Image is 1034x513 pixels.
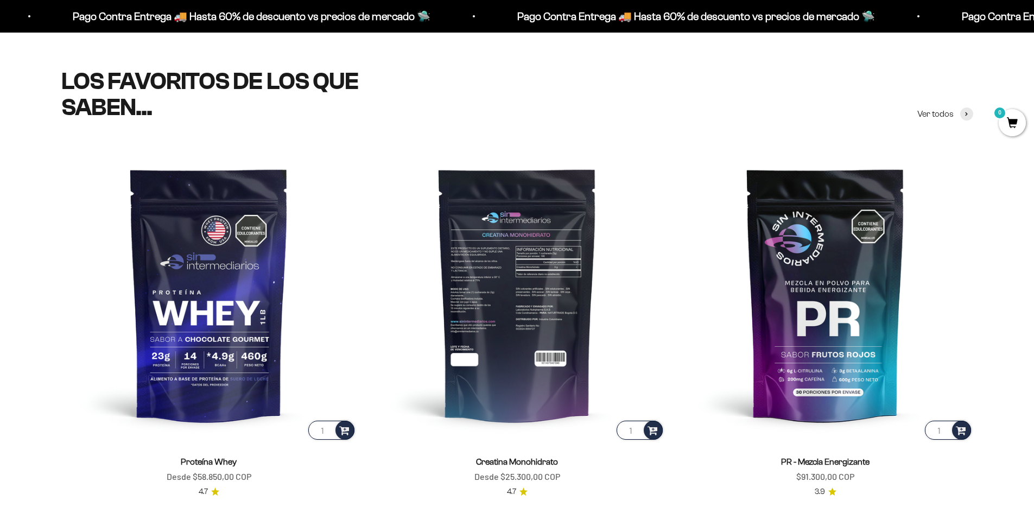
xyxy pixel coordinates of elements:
[199,486,208,498] span: 4.7
[181,457,237,466] a: Proteína Whey
[507,486,528,498] a: 4.74.7 de 5.0 estrellas
[999,118,1026,130] a: 0
[993,106,1006,119] mark: 0
[474,470,560,484] sale-price: Desde $25.300,00 COP
[507,486,516,498] span: 4.7
[370,147,665,442] img: Creatina Monohidrato
[199,486,219,498] a: 4.74.7 de 5.0 estrellas
[781,457,870,466] a: PR - Mezcla Energizante
[917,107,954,121] span: Ver todos
[61,68,359,121] split-lines: LOS FAVORITOS DE LOS QUE SABEN...
[167,470,251,484] sale-price: Desde $58.850,00 COP
[815,486,825,498] span: 3.9
[476,457,558,466] a: Creatina Monohidrato
[73,8,430,25] p: Pago Contra Entrega 🚚 Hasta 60% de descuento vs precios de mercado 🛸
[517,8,875,25] p: Pago Contra Entrega 🚚 Hasta 60% de descuento vs precios de mercado 🛸
[815,486,836,498] a: 3.93.9 de 5.0 estrellas
[917,107,973,121] a: Ver todos
[796,470,854,484] sale-price: $91.300,00 COP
